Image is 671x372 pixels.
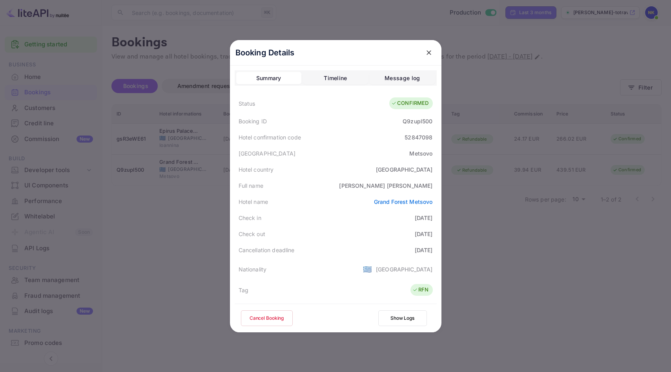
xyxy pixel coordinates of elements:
div: Cancellation deadline [239,246,295,254]
button: Message log [370,72,435,84]
div: [DATE] [415,246,433,254]
button: Timeline [303,72,368,84]
button: Show Logs [378,310,427,326]
div: Metsovo [409,149,432,158]
div: Summary [256,73,281,83]
div: [DATE] [415,214,433,222]
div: Check out [239,230,265,238]
div: Timeline [324,73,347,83]
div: Tag [239,286,248,294]
button: close [422,46,436,60]
div: [GEOGRAPHIC_DATA] [376,165,433,174]
div: [DATE] [415,230,433,238]
div: Q9zupl500 [403,117,432,125]
div: [GEOGRAPHIC_DATA] [376,265,433,273]
span: United States [363,262,372,276]
div: Status [239,99,255,108]
div: Hotel name [239,198,268,206]
div: Hotel confirmation code [239,133,301,141]
div: Message log [385,73,420,83]
div: Nationality [239,265,267,273]
p: Booking Details [235,47,295,59]
div: RFN [412,286,428,294]
div: Check in [239,214,261,222]
div: CONFIRMED [391,99,428,107]
button: Summary [236,72,301,84]
button: Cancel Booking [241,310,293,326]
div: [GEOGRAPHIC_DATA] [239,149,296,158]
div: [PERSON_NAME] [PERSON_NAME] [339,181,432,190]
div: 52847098 [405,133,432,141]
a: Grand Forest Metsovo [374,198,433,205]
div: Hotel country [239,165,274,174]
div: Full name [239,181,263,190]
div: Booking ID [239,117,267,125]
